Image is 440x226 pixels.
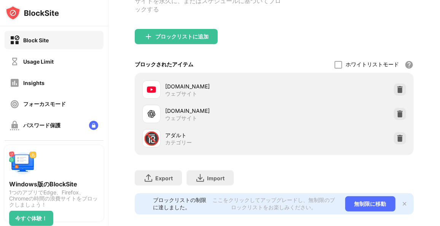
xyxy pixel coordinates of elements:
[147,85,156,94] img: favicons
[345,196,395,212] div: 無制限に移動
[153,197,207,211] div: ブロックリストの制限に達しました。
[165,82,274,90] div: [DOMAIN_NAME]
[10,99,19,109] img: focus-off.svg
[23,101,66,108] div: フォーカスモード
[143,131,159,146] div: 🔞
[23,122,61,129] div: パスワード保護
[9,150,37,177] img: push-desktop.svg
[10,78,19,88] img: insights-off.svg
[23,37,49,43] div: Block Site
[23,80,45,86] div: Insights
[135,61,193,68] div: ブロックされたアイテム
[10,57,19,66] img: time-usage-off.svg
[23,58,54,65] div: Usage Limit
[165,107,274,115] div: [DOMAIN_NAME]
[89,121,98,130] img: lock-menu.svg
[402,201,408,207] img: x-button.svg
[10,121,19,130] img: password-protection-off.svg
[15,215,47,221] div: 今すぐ体験！
[346,61,399,68] div: ホワイトリストモード
[207,175,225,181] div: Import
[165,115,197,122] div: ウェブサイト
[165,90,197,97] div: ウェブサイト
[9,180,99,188] div: Windows版のBlockSite
[155,34,209,40] div: ブロックリストに追加
[9,189,99,208] div: 1つのアプリでEdge、Firefox、Chromeの時間の浪費サイトをブロックしましょう！
[155,175,173,181] div: Export
[165,139,192,146] div: カテゴリー
[10,35,19,45] img: block-on.svg
[147,109,156,119] img: favicons
[5,5,59,21] img: logo-blocksite.svg
[212,197,336,211] div: ここをクリックしてアップグレードし、無制限のブロックリストをお楽しみください。
[165,131,274,139] div: アダルト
